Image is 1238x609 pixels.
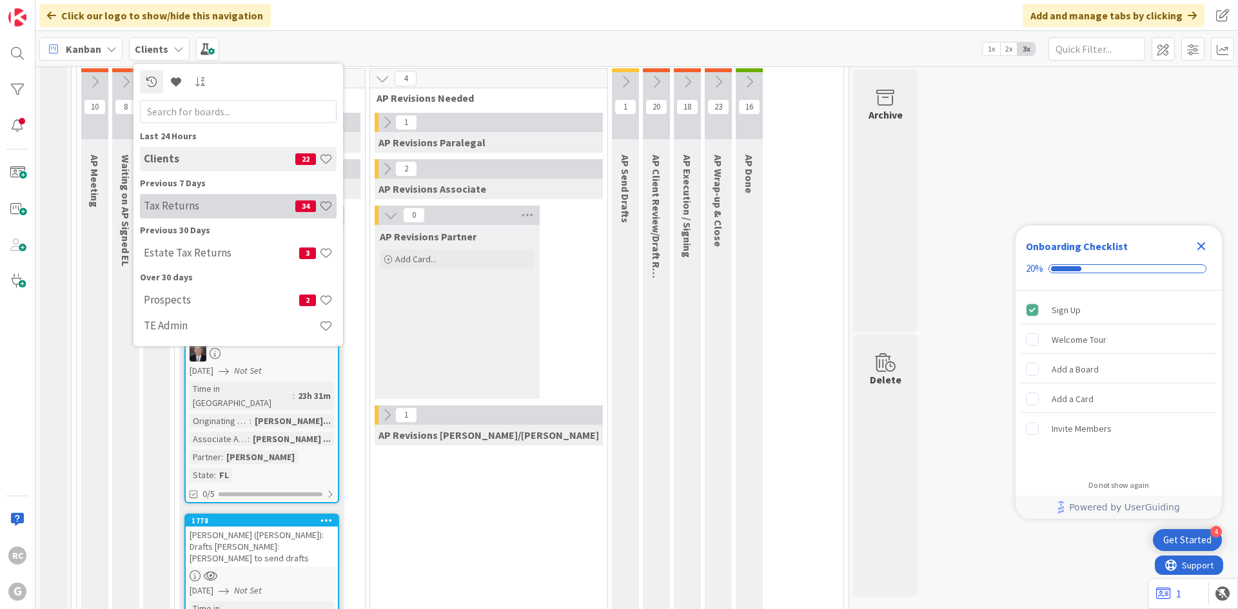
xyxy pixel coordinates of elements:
[1153,529,1222,551] div: Open Get Started checklist, remaining modules: 4
[299,247,316,259] span: 3
[1191,236,1212,256] div: Close Checklist
[1052,302,1081,318] div: Sign Up
[186,515,338,566] div: 1778[PERSON_NAME] ([PERSON_NAME]): Drafts [PERSON_NAME]: [PERSON_NAME] to send drafts
[8,583,26,601] div: G
[403,208,425,223] span: 0
[295,389,334,403] div: 23h 31m
[295,200,316,212] span: 34
[144,152,295,165] h4: Clients
[192,516,338,525] div: 1778
[234,365,262,376] i: Not Set
[1156,586,1181,601] a: 1
[743,155,756,193] span: AP Done
[1052,362,1099,377] div: Add a Board
[1021,325,1217,354] div: Welcome Tour is incomplete.
[248,432,250,446] span: :
[1017,43,1035,55] span: 3x
[216,468,232,482] div: FL
[140,271,337,284] div: Over 30 days
[186,345,338,362] div: BG
[186,527,338,566] div: [PERSON_NAME] ([PERSON_NAME]): Drafts [PERSON_NAME]: [PERSON_NAME] to send drafts
[119,155,132,266] span: Waiting on AP Signed EL
[1016,226,1222,519] div: Checklist Container
[1210,526,1222,537] div: 4
[234,585,262,596] i: Not Set
[1069,499,1180,515] span: Powered by UserGuiding
[378,429,599,441] span: AP Revisions Brad/Jonas
[1022,496,1215,519] a: Powered by UserGuiding
[140,224,337,237] div: Previous 30 Days
[8,8,26,26] img: Visit kanbanzone.com
[1021,355,1217,383] div: Add a Board is incomplete.
[190,414,250,428] div: Originating Attorney
[614,99,636,115] span: 1
[1016,496,1222,519] div: Footer
[1016,291,1222,472] div: Checklist items
[190,364,213,378] span: [DATE]
[983,43,1000,55] span: 1x
[1021,296,1217,324] div: Sign Up is complete.
[1000,43,1017,55] span: 2x
[144,293,299,306] h4: Prospects
[221,450,223,464] span: :
[1052,421,1112,436] div: Invite Members
[190,432,248,446] div: Associate Assigned
[140,100,337,123] input: Search for boards...
[870,372,901,387] div: Delete
[84,99,106,115] span: 10
[299,295,316,306] span: 2
[190,382,293,410] div: Time in [GEOGRAPHIC_DATA]
[223,450,298,464] div: [PERSON_NAME]
[66,41,101,57] span: Kanban
[186,515,338,527] div: 1778
[395,71,417,86] span: 4
[1163,534,1212,546] div: Get Started
[380,230,477,243] span: AP Revisions Partner
[27,2,59,17] span: Support
[140,177,337,190] div: Previous 7 Days
[395,253,437,265] span: Add Card...
[8,546,26,565] div: RC
[619,155,632,223] span: AP Send Drafts
[115,99,137,115] span: 8
[293,389,295,403] span: :
[676,99,698,115] span: 18
[140,130,337,143] div: Last 24 Hours
[1021,414,1217,443] div: Invite Members is incomplete.
[1052,332,1106,347] div: Welcome Tour
[1026,263,1212,275] div: Checklist progress: 20%
[190,468,214,482] div: State
[378,136,486,149] span: AP Revisions Paralegal
[250,414,251,428] span: :
[869,107,903,122] div: Archive
[1088,480,1149,490] div: Do not show again
[1026,263,1043,275] div: 20%
[184,276,339,503] a: 2116[PERSON_NAME] and [PERSON_NAME]: Promissory Note Matter [PERSON_NAME] [PERSON_NAME]BG[DATE]No...
[650,155,663,336] span: AP Client Review/Draft Review Meeting
[214,468,216,482] span: :
[144,199,295,212] h4: Tax Returns
[712,155,725,247] span: AP Wrap-up & Close
[190,345,206,362] img: BG
[295,153,316,165] span: 22
[645,99,667,115] span: 20
[144,319,319,332] h4: TE Admin
[251,414,334,428] div: [PERSON_NAME]...
[190,584,213,597] span: [DATE]
[144,246,299,259] h4: Estate Tax Returns
[395,407,417,423] span: 1
[395,161,417,177] span: 2
[738,99,760,115] span: 16
[1026,238,1128,254] div: Onboarding Checklist
[1023,4,1204,27] div: Add and manage tabs by clicking
[135,43,168,55] b: Clients
[190,450,221,464] div: Partner
[377,92,591,104] span: AP Revisions Needed
[88,155,101,208] span: AP Meeting
[1048,37,1145,61] input: Quick Filter...
[39,4,271,27] div: Click our logo to show/hide this navigation
[395,115,417,130] span: 1
[378,182,486,195] span: AP Revisions Associate
[1052,391,1094,407] div: Add a Card
[202,487,215,501] span: 0/5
